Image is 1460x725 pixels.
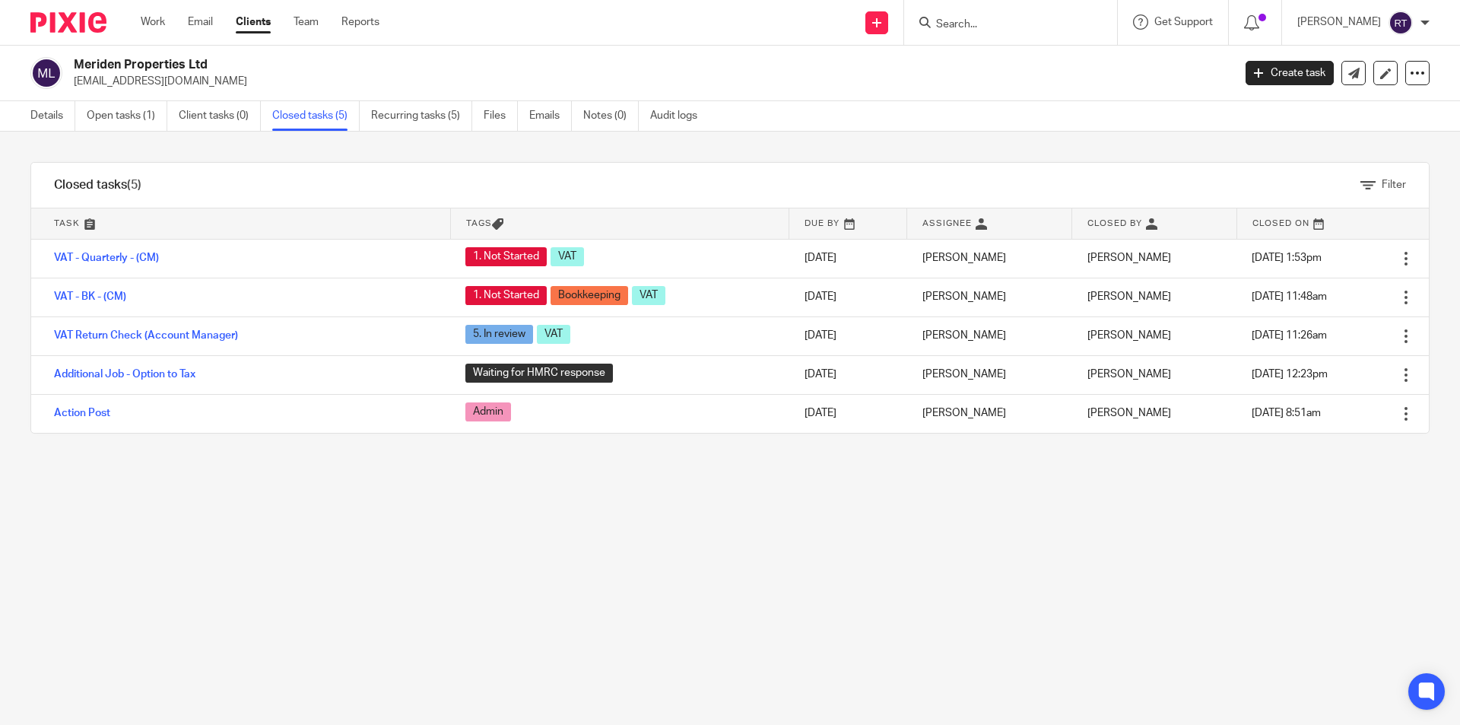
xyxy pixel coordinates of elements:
span: [PERSON_NAME] [1087,330,1171,341]
span: [DATE] 12:23pm [1252,369,1328,380]
input: Search [935,18,1071,32]
h1: Closed tasks [54,177,141,193]
td: [DATE] [789,278,907,316]
span: Bookkeeping [551,286,628,305]
p: [PERSON_NAME] [1297,14,1381,30]
span: [DATE] 11:26am [1252,330,1327,341]
span: 1. Not Started [465,286,547,305]
span: 5. In review [465,325,533,344]
td: [PERSON_NAME] [907,278,1072,316]
a: Files [484,101,518,131]
img: svg%3E [1389,11,1413,35]
th: Tags [450,208,789,239]
span: 1. Not Started [465,247,547,266]
a: Work [141,14,165,30]
span: [PERSON_NAME] [1087,369,1171,380]
a: Client tasks (0) [179,101,261,131]
span: [DATE] 11:48am [1252,291,1327,302]
a: Audit logs [650,101,709,131]
a: VAT - BK - (CM) [54,291,126,302]
td: [PERSON_NAME] [907,316,1072,355]
td: [DATE] [789,394,907,433]
td: [PERSON_NAME] [907,239,1072,278]
a: Create task [1246,61,1334,85]
h2: Meriden Properties Ltd [74,57,993,73]
span: Filter [1382,180,1406,190]
a: Emails [529,101,572,131]
td: [DATE] [789,316,907,355]
a: Email [188,14,213,30]
span: Admin [465,402,511,421]
span: [PERSON_NAME] [1087,408,1171,418]
a: Recurring tasks (5) [371,101,472,131]
td: [DATE] [789,239,907,278]
span: [PERSON_NAME] [1087,291,1171,302]
span: Get Support [1154,17,1213,27]
a: Closed tasks (5) [272,101,360,131]
p: [EMAIL_ADDRESS][DOMAIN_NAME] [74,74,1223,89]
img: svg%3E [30,57,62,89]
td: [PERSON_NAME] [907,394,1072,433]
a: VAT - Quarterly - (CM) [54,253,159,263]
span: VAT [551,247,584,266]
a: Team [294,14,319,30]
span: Waiting for HMRC response [465,364,613,383]
a: Open tasks (1) [87,101,167,131]
a: Action Post [54,408,110,418]
a: Details [30,101,75,131]
a: Clients [236,14,271,30]
td: [DATE] [789,355,907,394]
a: Notes (0) [583,101,639,131]
span: [PERSON_NAME] [1087,253,1171,263]
span: [DATE] 8:51am [1252,408,1321,418]
span: VAT [632,286,665,305]
a: Additional Job - Option to Tax [54,369,195,380]
td: [PERSON_NAME] [907,355,1072,394]
a: Reports [341,14,379,30]
a: VAT Return Check (Account Manager) [54,330,238,341]
span: (5) [127,179,141,191]
span: [DATE] 1:53pm [1252,253,1322,263]
img: Pixie [30,12,106,33]
span: VAT [537,325,570,344]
